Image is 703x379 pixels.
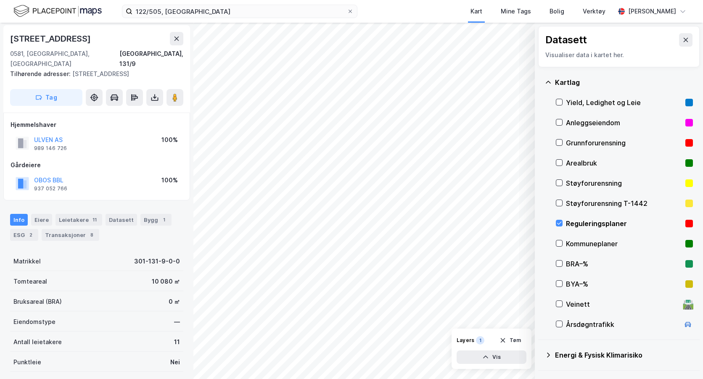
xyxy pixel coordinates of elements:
[55,214,102,226] div: Leietakere
[140,214,172,226] div: Bygg
[566,198,682,208] div: Støyforurensning T-1442
[170,357,180,367] div: Nei
[13,256,41,266] div: Matrikkel
[11,160,183,170] div: Gårdeiere
[10,32,92,45] div: [STREET_ADDRESS]
[13,297,62,307] div: Bruksareal (BRA)
[10,69,177,79] div: [STREET_ADDRESS]
[566,279,682,289] div: BYA–%
[566,239,682,249] div: Kommuneplaner
[661,339,703,379] div: Kontrollprogram for chat
[119,49,183,69] div: [GEOGRAPHIC_DATA], 131/9
[11,120,183,130] div: Hjemmelshaver
[10,70,72,77] span: Tilhørende adresser:
[134,256,180,266] div: 301-131-9-0-0
[10,229,38,241] div: ESG
[628,6,676,16] div: [PERSON_NAME]
[457,350,526,364] button: Vis
[152,276,180,287] div: 10 080 ㎡
[34,185,67,192] div: 937 052 766
[31,214,52,226] div: Eiere
[26,231,35,239] div: 2
[661,339,703,379] iframe: Chat Widget
[545,50,692,60] div: Visualiser data i kartet her.
[13,276,47,287] div: Tomteareal
[87,231,96,239] div: 8
[555,350,693,360] div: Energi & Fysisk Klimarisiko
[13,4,102,18] img: logo.f888ab2527a4732fd821a326f86c7f29.svg
[161,135,178,145] div: 100%
[174,317,180,327] div: —
[566,218,682,229] div: Reguleringsplaner
[566,138,682,148] div: Grunnforurensning
[566,178,682,188] div: Støyforurensning
[174,337,180,347] div: 11
[476,336,484,345] div: 1
[682,299,694,310] div: 🛣️
[13,337,62,347] div: Antall leietakere
[566,158,682,168] div: Arealbruk
[161,175,178,185] div: 100%
[457,337,474,344] div: Layers
[583,6,605,16] div: Verktøy
[13,317,55,327] div: Eiendomstype
[566,319,679,329] div: Årsdøgntrafikk
[42,229,99,241] div: Transaksjoner
[501,6,531,16] div: Mine Tags
[160,216,168,224] div: 1
[90,216,99,224] div: 11
[10,89,82,106] button: Tag
[106,214,137,226] div: Datasett
[10,214,28,226] div: Info
[132,5,347,18] input: Søk på adresse, matrikkel, gårdeiere, leietakere eller personer
[13,357,41,367] div: Punktleie
[494,334,526,347] button: Tøm
[545,33,587,47] div: Datasett
[34,145,67,152] div: 989 146 726
[566,299,679,309] div: Veinett
[555,77,693,87] div: Kartlag
[10,49,119,69] div: 0581, [GEOGRAPHIC_DATA], [GEOGRAPHIC_DATA]
[470,6,482,16] div: Kart
[550,6,564,16] div: Bolig
[566,97,682,108] div: Yield, Ledighet og Leie
[566,118,682,128] div: Anleggseiendom
[169,297,180,307] div: 0 ㎡
[566,259,682,269] div: BRA–%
